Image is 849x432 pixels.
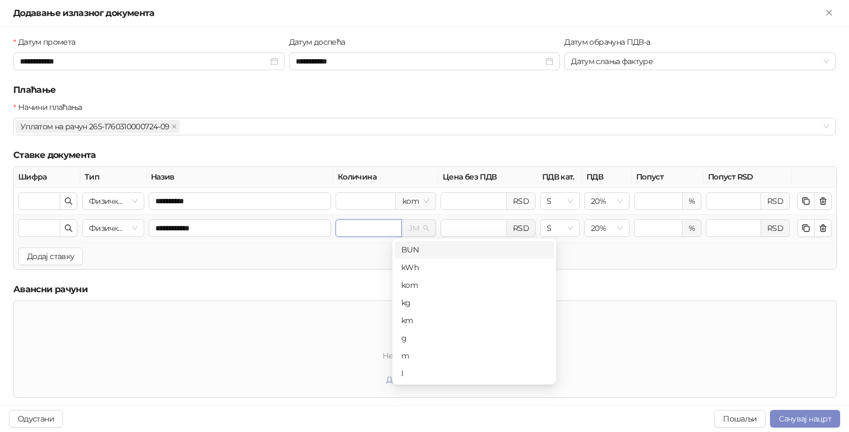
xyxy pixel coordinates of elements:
div: km [401,314,547,326]
div: % [683,192,701,210]
td: Цена без ПДВ [438,188,538,215]
div: kWh [401,261,547,273]
td: Назив [146,215,333,242]
div: l [395,365,554,382]
button: Сачувај нацрт [770,410,840,428]
div: Нема авансних рачуна [14,350,836,362]
span: kom [402,193,429,209]
div: kom [395,276,554,294]
div: kWh [395,259,554,276]
h5: Ставке документа [13,149,836,162]
span: S [547,220,573,236]
th: Количина [333,166,438,188]
input: Попуст RSD [706,220,761,236]
div: kg [401,297,547,309]
input: Датум промета [20,55,268,67]
th: Тип [80,166,146,188]
th: ПДВ кат. [538,166,582,188]
span: Физички производ [89,193,138,209]
th: Шифра [14,166,80,188]
div: Додавање излазног документа [13,7,822,20]
span: 20% [591,220,623,236]
label: Датум промета [13,36,82,48]
th: Попуст [632,166,704,188]
td: Количина [333,215,438,242]
button: Пошаљи [714,410,766,428]
div: g [401,332,547,344]
td: ПДВ кат. [538,215,582,242]
input: Количина [336,193,395,209]
span: Физички производ [89,220,138,236]
td: Тип [80,215,146,242]
input: Попуст [635,220,682,236]
span: Додај ставку [27,251,74,261]
button: Одустани [9,410,63,428]
span: 20% [591,193,623,209]
div: kom [401,279,547,291]
td: ПДВ [582,215,632,242]
th: Назив [146,166,333,188]
button: Додај ставку [18,247,83,265]
button: Close [822,7,836,20]
th: Попуст RSD [704,166,792,188]
h5: Авансни рачуни [13,283,836,296]
div: % [683,219,701,237]
input: Шифра [19,193,60,209]
span: Датум слања фактуре [571,53,829,70]
input: Шифра [19,220,60,236]
td: Тип [80,188,146,215]
td: Попуст [632,215,704,242]
input: Датум доспећа [296,55,544,67]
div: km [395,312,554,329]
td: ПДВ кат. [538,188,582,215]
input: Цена без ПДВ [441,220,506,236]
div: RSD [507,219,536,237]
td: Назив [146,188,333,215]
td: Шифра [14,188,80,215]
td: Шифра [14,215,80,242]
div: BUN [395,241,554,259]
input: Цена без ПДВ [441,193,506,209]
div: RSD [507,192,536,210]
div: RSD [761,192,790,210]
td: Попуст [632,188,704,215]
th: ПДВ [582,166,632,188]
div: RSD [761,219,790,237]
button: Додај авансни рачун [378,371,473,388]
div: kg [395,294,554,312]
span: Уплатом на рачун 265-1760310000724-09 [20,120,169,133]
td: Попуст RSD [704,188,792,215]
span: close [171,124,177,129]
div: g [395,329,554,347]
td: ПДВ [582,188,632,215]
span: S [547,193,573,209]
div: l [401,367,547,380]
span: Додај авансни рачун [386,375,464,384]
div: m [401,350,547,362]
div: m [395,347,554,365]
th: Цена без ПДВ [438,166,538,188]
input: Назив [149,219,331,237]
td: Цена без ПДВ [438,215,538,242]
h5: Плаћање [13,83,836,97]
input: Назив [149,192,331,210]
div: BUN [401,244,547,256]
input: Попуст RSD [706,193,761,209]
input: Попуст [635,193,682,209]
td: Попуст RSD [704,215,792,242]
label: Датум обрачуна ПДВ-а [564,36,657,48]
label: Датум доспећа [289,36,352,48]
label: Начини плаћања [13,101,89,113]
td: Количина [333,188,438,215]
input: Количина [336,220,401,236]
